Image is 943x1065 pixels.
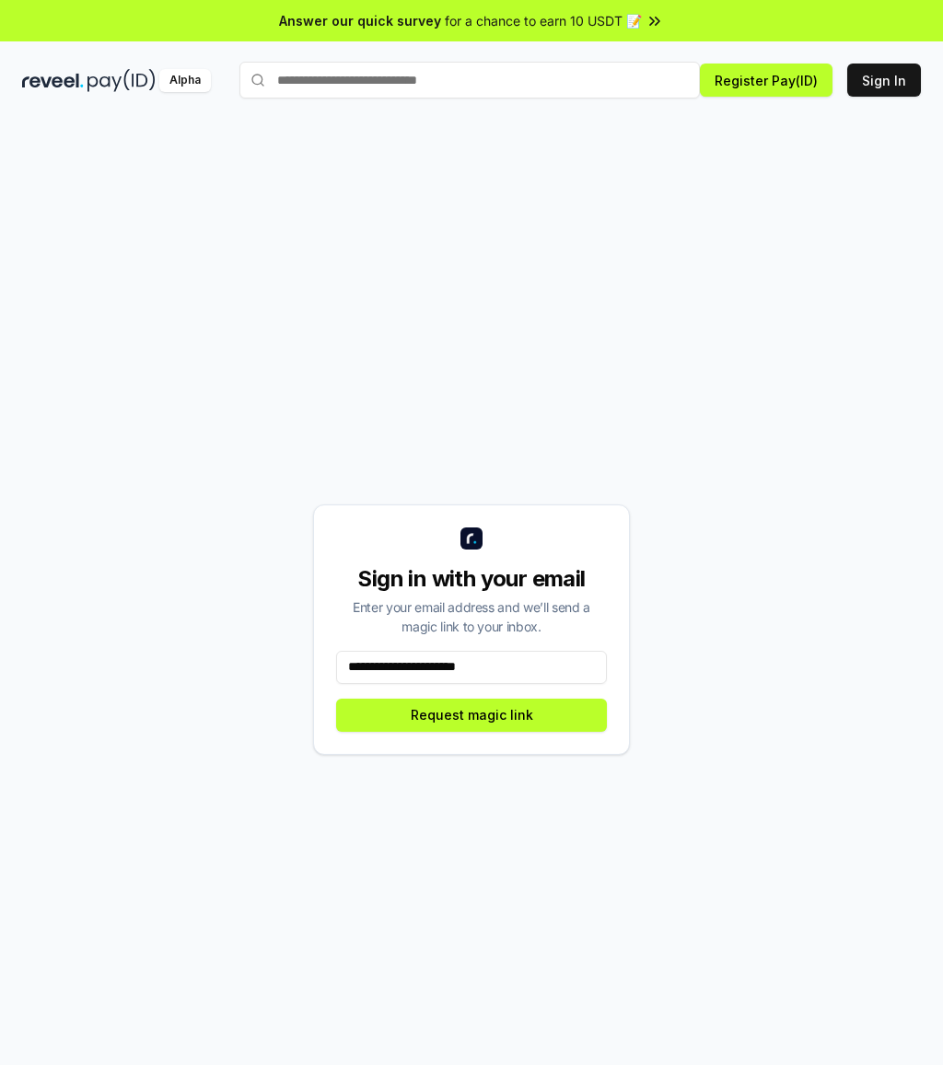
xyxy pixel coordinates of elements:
[336,699,607,732] button: Request magic link
[87,69,156,92] img: pay_id
[445,11,642,30] span: for a chance to earn 10 USDT 📝
[700,64,832,97] button: Register Pay(ID)
[460,527,483,550] img: logo_small
[336,564,607,594] div: Sign in with your email
[22,69,84,92] img: reveel_dark
[159,69,211,92] div: Alpha
[336,597,607,636] div: Enter your email address and we’ll send a magic link to your inbox.
[847,64,921,97] button: Sign In
[279,11,441,30] span: Answer our quick survey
